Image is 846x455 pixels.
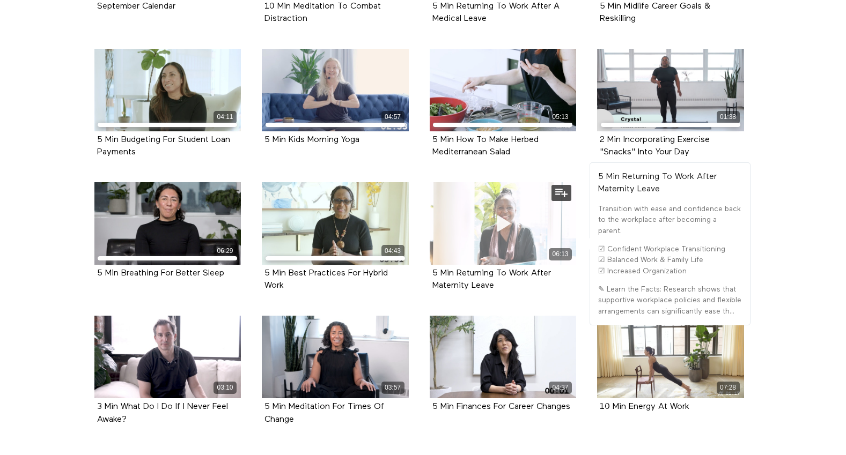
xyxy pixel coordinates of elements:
a: 5 Min How To Make Herbed Mediterranean Salad 05:13 [430,49,577,131]
div: 06:29 [214,245,237,257]
: 2 Min Incorporating Exercise "Snacks" Into Your Day 01:38 [597,49,744,131]
a: 5 Min Returning To Work After A Medical Leave [432,2,560,23]
p: ☑ Confident Workplace Transitioning ☑ Balanced Work & Family Life ☑ Increased Organization [598,244,742,277]
a: 3 Min What Do I Do If I Never Feel Awake? [97,402,228,423]
div: 04:11 [214,111,237,123]
: 2 Min Incorporating Exercise "Snacks" Into Your Day [600,136,710,156]
div: 03:10 [214,382,237,394]
div: 04:43 [381,245,404,257]
strong: 5 Min Budgeting For Student Loan Payments [97,136,230,156]
a: 5 Min Best Practices For Hybrid Work 04:43 [262,182,409,265]
a: 10 Min Energy At Work [600,402,689,411]
a: 5 Min Budgeting For Student Loan Payments [97,136,230,156]
a: September Calendar [97,2,175,10]
strong: 5 Min Breathing For Better Sleep [97,269,224,278]
a: 5 Min Budgeting For Student Loan Payments 04:11 [94,49,241,131]
a: 10 Min Energy At Work 07:28 [597,316,744,398]
a: 3 Min What Do I Do If I Never Feel Awake? 03:10 [94,316,241,398]
a: 5 Min Finances For Career Changes 04:37 [430,316,577,398]
a: 5 Min How To Make Herbed Mediterranean Salad [432,136,539,156]
a: 5 Min Returning To Work After Maternity Leave [432,269,551,289]
div: 03:57 [381,382,404,394]
strong: 3 Min What Do I Do If I Never Feel Awake? [97,402,228,423]
button: Add to my list [551,185,571,201]
a: 5 Min Kids Morning Yoga [264,136,359,144]
div: 01:38 [717,111,740,123]
strong: 2 Min Incorporating Exercise "Snacks" Into Your Day [600,136,710,156]
div: 04:37 [549,382,572,394]
strong: 5 Min How To Make Herbed Mediterranean Salad [432,136,539,156]
strong: 5 Min Returning To Work After Maternity Leave [598,173,717,193]
div: 06:13 [549,248,572,260]
a: 5 Min Best Practices For Hybrid Work [264,269,388,289]
a: 5 Min Kids Morning Yoga 04:57 [262,49,409,131]
p: ✎ Learn the Facts: Research shows that supportive workplace policies and flexible arrangements ca... [598,284,742,317]
strong: 5 Min Meditation For Times Of Change [264,402,384,423]
p: Transition with ease and confidence back to the workplace after becoming a parent. [598,204,742,236]
div: 05:13 [549,111,572,123]
a: 5 Min Returning To Work After Maternity Leave 06:13 [430,182,577,265]
strong: September Calendar [97,2,175,11]
a: 5 Min Breathing For Better Sleep [97,269,224,277]
div: 07:28 [717,382,740,394]
div: 04:57 [381,111,404,123]
a: 10 Min Meditation To Combat Distraction [264,2,381,23]
a: 5 Min Breathing For Better Sleep 06:29 [94,182,241,265]
a: 5 Min Meditation For Times Of Change [264,402,384,423]
a: 5 Min Finances For Career Changes [432,402,570,411]
a: 5 Min Meditation For Times Of Change 03:57 [262,316,409,398]
a: 5 Min Midlife Career Goals & Reskilling [600,2,710,23]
